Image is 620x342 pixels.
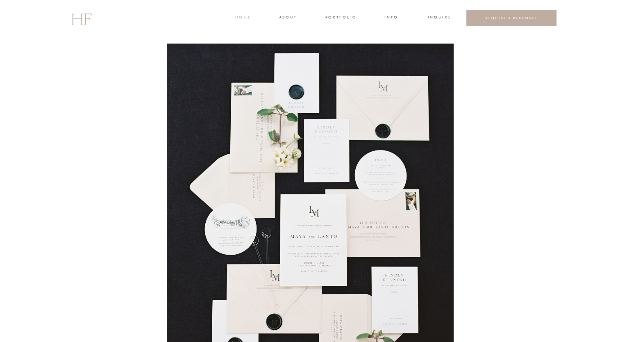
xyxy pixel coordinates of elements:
a: REQUEST A PROPOSAL [473,16,550,20]
a: HF [71,6,91,30]
a: home [235,14,250,22]
a: INFO [384,14,399,22]
a: portfolio [325,14,356,22]
a: about [279,14,296,22]
a: INQUIRE [428,14,450,22]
